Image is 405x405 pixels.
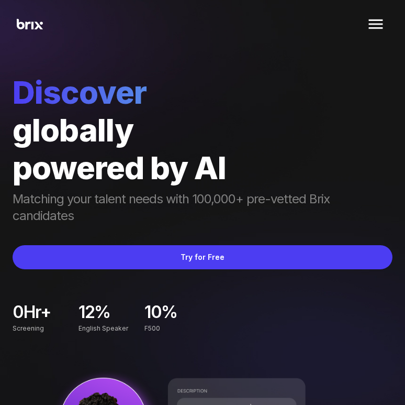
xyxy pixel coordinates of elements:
[13,149,226,187] span: powered by AI
[13,245,392,269] button: Try for Free
[94,304,136,322] span: %
[144,323,202,334] div: F500
[17,19,43,30] img: Brix Logo
[24,304,70,322] span: hr+
[78,303,94,321] span: 12
[13,111,392,149] div: globally
[13,303,24,321] span: 0
[13,187,392,224] span: Matching your talent needs with 100,000+ pre-vetted Brix candidates
[144,303,161,321] span: 10
[161,304,202,322] span: %
[78,323,136,334] div: English Speaker
[13,73,392,111] span: Discover
[13,323,70,346] div: Screening duration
